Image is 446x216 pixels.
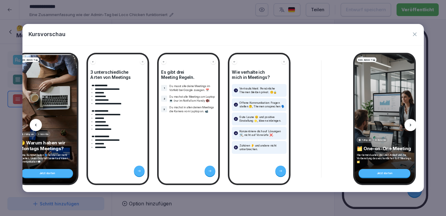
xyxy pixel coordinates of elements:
[357,153,412,163] p: Hier lernst du alles über den Ablauf und die Vorbereitung des wöchentlichen 1on1 Meetings. 🗂️
[357,146,412,151] p: 🗂️ One-on-One Meeting
[375,138,386,142] p: 6 Schritte
[38,133,49,136] p: 3 Schritte
[359,169,411,177] div: Jetzt starten
[235,103,237,106] p: 2
[19,140,75,151] p: 🤔 Warum haben wir Montags Meetings?
[19,153,75,163] p: Ohne Kommunikation 🗣️ können wir nicht arbeiten. Unser Geschäft basiert auf klarer Kommunikation 💬.
[232,69,287,80] h4: Wie verhalte ich mich in Meetings?
[239,115,285,123] p: Gute Laune 😊 und positive Einstellung 🌟, Ideen einbringen.
[169,95,216,103] p: Du machst alle Meetings am Laptop 💻 (nur im Notfall am Handy 📵)
[362,138,371,142] p: Fällig am
[163,97,165,100] p: 2
[235,131,237,135] p: 4
[21,169,73,177] div: Jetzt starten
[239,101,285,108] p: Offene Kommunikation: Fragen stellen 🤔, Themen ansprechen 🗣️
[235,146,237,149] p: 5
[169,105,216,113] p: Du machst in allen deinen Meetings die Kamera vom Laptop an. 📹
[29,30,66,38] p: Kursvorschau
[169,84,216,92] p: Du musst alle deine Meetings im Vorfeld bei Google zusagen. 📅
[161,69,216,80] h4: Es gibt drei Meeting Regeln.
[239,144,285,151] p: Zuhören 👂 und andere nicht unterbrechen.
[164,86,164,89] p: 1
[163,107,165,111] p: 3
[358,58,375,62] p: Dein Admin-Tag
[21,58,38,62] p: Dein Admin-Tag
[24,133,34,136] p: Fällig am
[239,130,285,137] p: Konzentriere dich auf Lösungen 🛠️, nicht auf Vorwürfe ❌.
[90,69,145,80] h4: 3 unterschiedliche Arten von Meetings
[239,87,285,94] p: Vertraulichkeit: Persönliche Themen bleiben privat. 🤫🔒
[235,117,237,121] p: 3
